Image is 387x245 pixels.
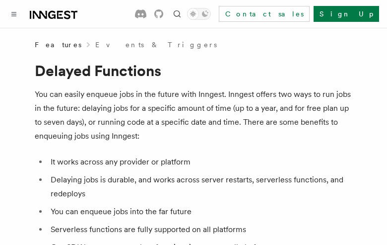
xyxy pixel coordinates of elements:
li: Serverless functions are fully supported on all platforms [48,223,352,237]
button: Toggle dark mode [187,8,211,20]
h1: Delayed Functions [35,62,352,80]
li: You can enqueue jobs into the far future [48,205,352,219]
button: Toggle navigation [8,8,20,20]
button: Find something... [171,8,183,20]
a: Sign Up [314,6,379,22]
span: Features [35,40,81,50]
a: Contact sales [219,6,310,22]
a: Events & Triggers [95,40,217,50]
li: Delaying jobs is durable, and works across server restarts, serverless functions, and redeploys [48,173,352,201]
li: It works across any provider or platform [48,155,352,169]
p: You can easily enqueue jobs in the future with Inngest. Inngest offers two ways to run jobs in th... [35,87,352,143]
